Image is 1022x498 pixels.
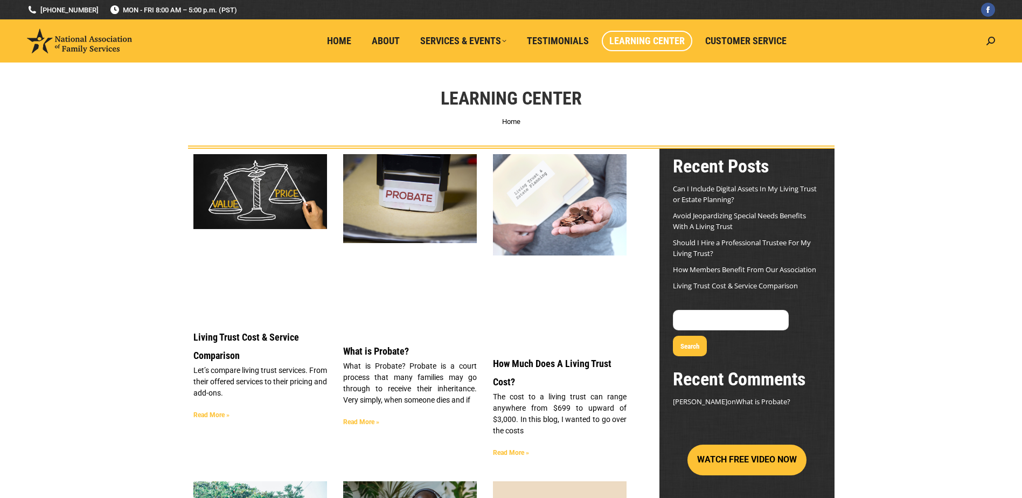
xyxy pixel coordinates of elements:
a: Read more about What is Probate? [343,418,379,426]
a: How Much Does A Living Trust Cost? [493,358,611,388]
a: Avoid Jeopardizing Special Needs Benefits With A Living Trust [673,211,806,231]
a: Can I Include Digital Assets In My Living Trust or Estate Planning? [673,184,817,204]
p: What is Probate? Probate is a court process that many families may go through to receive their in... [343,361,477,406]
span: Services & Events [420,35,506,47]
a: Read more about How Much Does A Living Trust Cost? [493,449,529,456]
a: Living Trust Service and Price Comparison Blog Image [193,154,327,317]
h2: Recent Posts [673,154,821,178]
span: About [372,35,400,47]
a: Living Trust Cost & Service Comparison [193,331,299,361]
p: Let’s compare living trust services. From their offered services to their pricing and add-ons. [193,365,327,399]
a: Read more about Living Trust Cost & Service Comparison [193,411,230,419]
h1: Learning Center [441,86,582,110]
img: Living Trust Cost [493,154,627,255]
a: Home [319,31,359,51]
img: What is Probate? [343,154,477,243]
span: MON - FRI 8:00 AM – 5:00 p.m. (PST) [109,5,237,15]
a: Should I Hire a Professional Trustee For My Living Trust? [673,238,811,258]
span: Home [327,35,351,47]
p: The cost to a living trust can range anywhere from $699 to upward of $3,000. In this blog, I want... [493,391,627,437]
a: Living Trust Cost [493,154,627,344]
a: What is Probate? [343,154,477,331]
a: How Members Benefit From Our Association [673,265,816,274]
a: About [364,31,407,51]
a: Learning Center [602,31,692,51]
footer: on [673,396,821,407]
img: National Association of Family Services [27,29,132,53]
span: Learning Center [609,35,685,47]
a: Facebook page opens in new window [981,3,995,17]
a: What is Probate? [736,397,790,406]
button: Search [673,336,707,356]
a: Customer Service [698,31,794,51]
span: Testimonials [527,35,589,47]
span: [PERSON_NAME] [673,397,727,406]
a: What is Probate? [343,345,409,357]
a: [PHONE_NUMBER] [27,5,99,15]
a: WATCH FREE VIDEO NOW [687,455,807,465]
a: Testimonials [519,31,596,51]
a: Living Trust Cost & Service Comparison [673,281,798,290]
span: Customer Service [705,35,787,47]
h2: Recent Comments [673,367,821,391]
img: Living Trust Service and Price Comparison Blog Image [193,154,327,229]
a: Home [502,117,520,126]
button: WATCH FREE VIDEO NOW [687,445,807,475]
